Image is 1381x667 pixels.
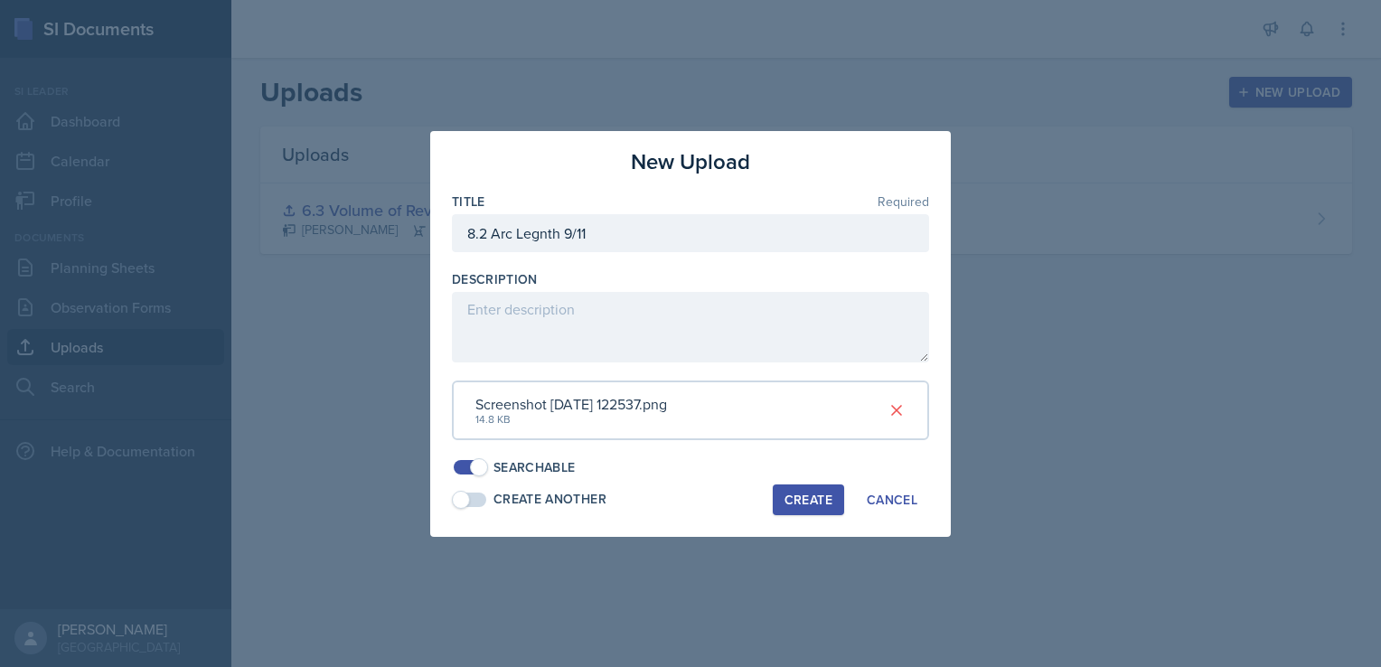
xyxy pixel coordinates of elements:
div: Cancel [867,493,917,507]
label: Title [452,193,485,211]
button: Cancel [855,484,929,515]
span: Required [878,195,929,208]
div: 14.8 KB [475,411,667,427]
input: Enter title [452,214,929,252]
div: Searchable [493,458,576,477]
div: Screenshot [DATE] 122537.png [475,393,667,415]
button: Create [773,484,844,515]
div: Create [784,493,832,507]
div: Create Another [493,490,606,509]
h3: New Upload [631,146,750,178]
label: Description [452,270,538,288]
